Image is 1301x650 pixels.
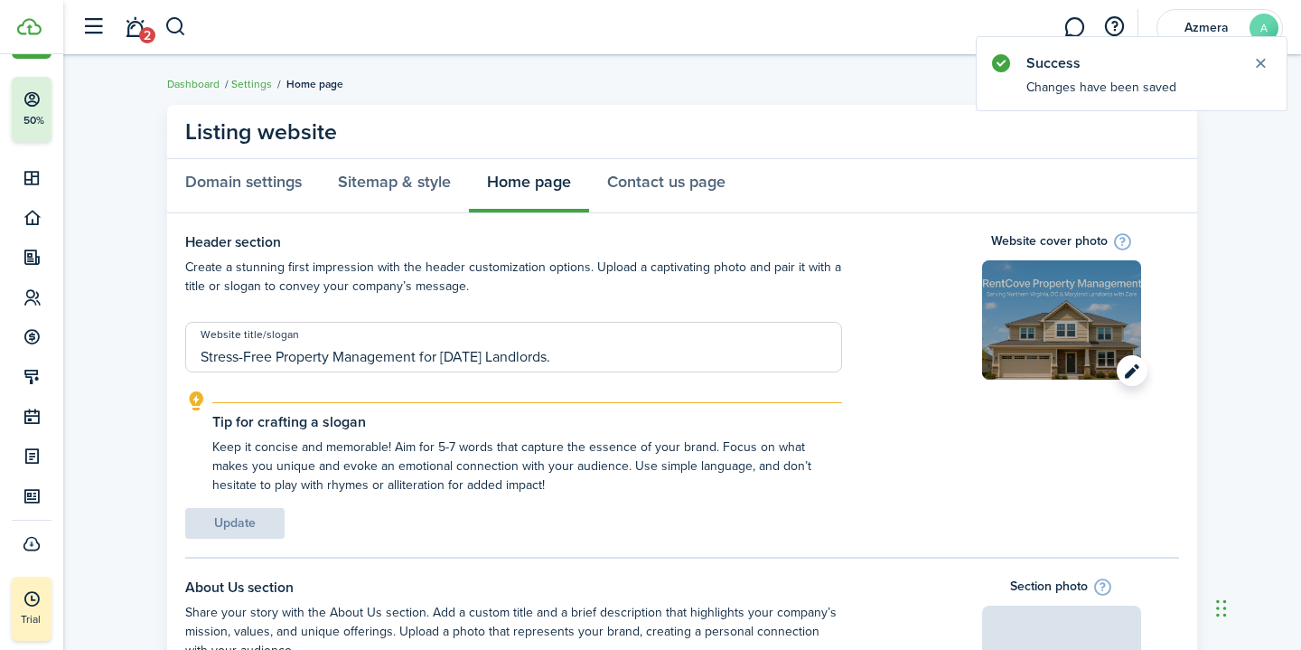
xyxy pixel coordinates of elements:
button: Open resource center [1099,12,1129,42]
input: Enter title [185,322,842,372]
span: Azmera [1170,22,1242,34]
i: outline [185,391,208,412]
notify-title: Success [1026,52,1234,74]
a: Trial [12,577,51,641]
a: Domain settings [167,159,320,213]
a: Notifications [117,5,152,51]
panel-main-title: Listing website [185,115,337,149]
h4: Section photo [944,577,1179,597]
h4: Website cover photo [944,231,1179,251]
a: Contact us page [589,159,744,213]
button: Open sidebar [76,10,110,44]
explanation-title: Tip for crafting a slogan [212,414,842,430]
button: Close notify [1248,51,1273,76]
p: Create a stunning first impression with the header customization options. Upload a captivating ph... [185,258,842,296]
a: Settings [231,76,272,92]
span: 2 [139,27,155,43]
a: Dashboard [167,76,220,92]
button: Search [164,12,187,42]
iframe: Chat Widget [1211,563,1301,650]
img: Picture [982,260,1141,380]
button: Open menu [982,260,1141,380]
a: Sitemap & style [320,159,469,213]
span: Home page [286,76,343,92]
img: TenantCloud [17,18,42,35]
p: 50% [23,113,45,128]
notify-body: Changes have been saved [977,78,1287,110]
p: Trial [21,611,93,627]
div: Drag [1216,581,1227,636]
button: 50% [12,77,162,142]
h4: Header section [185,231,842,253]
avatar-text: A [1250,14,1278,42]
explanation-description: Keep it concise and memorable! Aim for 5-7 words that capture the essence of your brand. Focus on... [212,438,842,495]
a: Messaging [1057,5,1091,51]
h4: About Us section [185,577,842,598]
